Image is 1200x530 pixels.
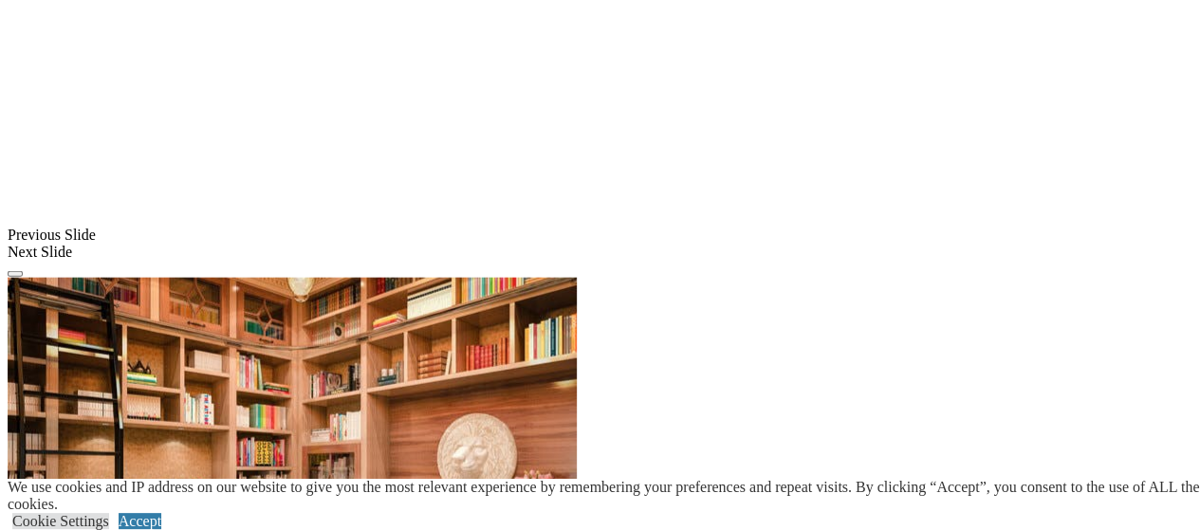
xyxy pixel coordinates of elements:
div: We use cookies and IP address on our website to give you the most relevant experience by remember... [8,479,1200,513]
button: Click here to pause slide show [8,271,23,277]
div: Next Slide [8,244,1192,261]
a: Cookie Settings [12,513,109,529]
div: Previous Slide [8,227,1192,244]
a: Accept [119,513,161,529]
